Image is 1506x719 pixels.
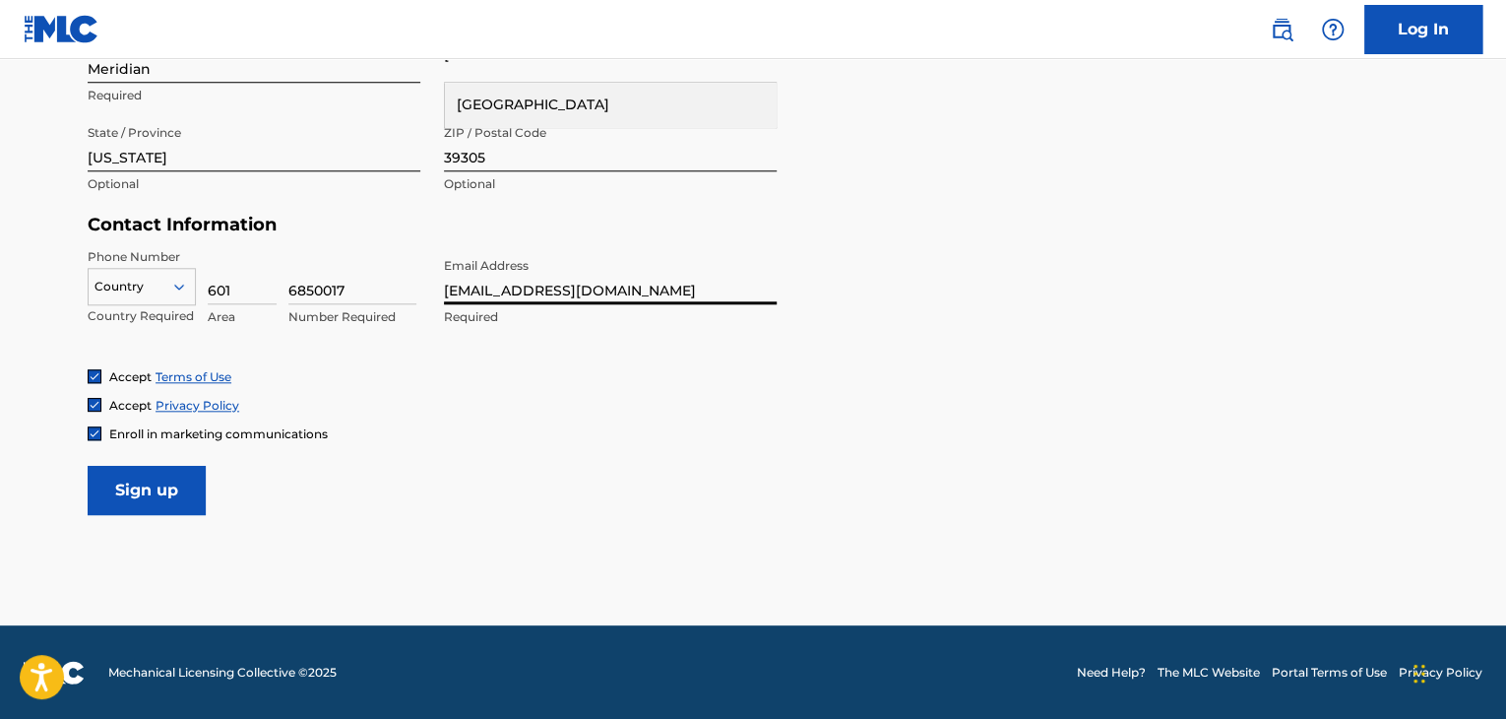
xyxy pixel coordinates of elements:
p: Required [444,308,777,326]
img: checkbox [89,370,100,382]
a: Portal Terms of Use [1272,664,1387,682]
div: Drag [1413,644,1425,703]
img: checkbox [89,399,100,411]
img: logo [24,661,85,685]
img: help [1321,18,1345,41]
h5: Contact Information [88,214,777,236]
iframe: Chat Widget [1408,624,1506,719]
img: search [1270,18,1293,41]
p: Number Required [288,308,416,326]
p: Optional [88,175,420,193]
p: Area [208,308,277,326]
input: Sign up [88,466,206,515]
a: Log In [1364,5,1482,54]
a: The MLC Website [1158,664,1260,682]
p: Country Required [88,307,196,325]
p: Required [88,87,420,104]
img: MLC Logo [24,15,99,43]
a: Privacy Policy [1399,664,1482,682]
a: Privacy Policy [156,398,239,413]
img: checkbox [89,427,100,439]
div: Help [1313,10,1352,49]
p: Optional [444,175,777,193]
a: Public Search [1262,10,1301,49]
span: Enroll in marketing communications [109,426,328,441]
a: Terms of Use [156,369,231,384]
span: Mechanical Licensing Collective © 2025 [108,664,337,682]
span: Accept [109,369,152,384]
div: [GEOGRAPHIC_DATA] [445,83,776,127]
span: Accept [109,398,152,413]
a: Need Help? [1077,664,1146,682]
